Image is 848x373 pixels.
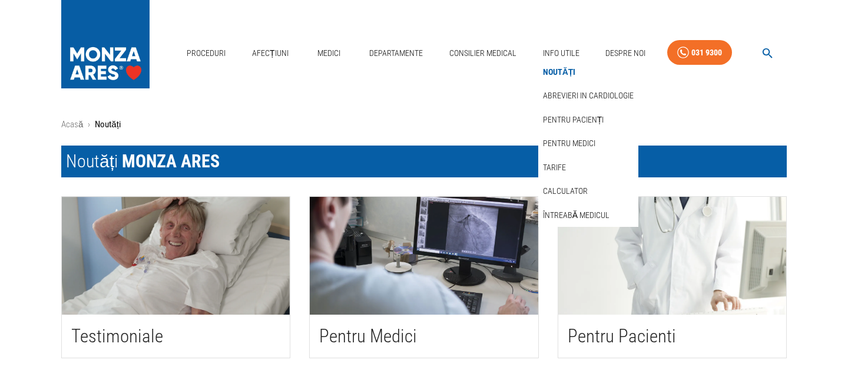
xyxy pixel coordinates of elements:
div: Pentru pacienți [538,108,638,132]
a: Abrevieri in cardiologie [541,86,636,105]
div: Abrevieri in cardiologie [538,84,638,108]
a: Proceduri [182,41,230,65]
a: Acasă [61,119,83,130]
span: MONZA ARES [122,151,220,171]
img: Pentru Medici [310,197,538,315]
h2: Testimoniale [71,324,280,348]
h1: Noutăți [61,146,787,177]
li: › [88,118,90,131]
a: Medici [310,41,347,65]
h2: Pentru Medici [319,324,528,348]
a: Calculator [541,181,590,201]
a: 031 9300 [667,40,732,65]
div: Tarife [538,156,638,180]
nav: breadcrumb [61,118,787,131]
a: Noutăți [541,62,578,82]
a: Pentru medici [541,134,598,153]
a: Despre Noi [601,41,650,65]
img: Testimoniale [62,197,290,315]
a: Consilier Medical [445,41,521,65]
img: Pentru Pacienti [558,197,786,315]
nav: secondary mailbox folders [538,60,638,227]
a: Info Utile [538,41,584,65]
div: Calculator [538,179,638,203]
a: Departamente [365,41,428,65]
div: Pentru medici [538,131,638,156]
h2: Pentru Pacienti [568,324,777,348]
a: Afecțiuni [247,41,293,65]
a: Întreabă medicul [541,206,612,225]
div: Întreabă medicul [538,203,638,227]
button: Pentru Pacienti [558,197,786,358]
a: Pentru pacienți [541,110,607,130]
div: 031 9300 [691,45,722,60]
div: Noutăți [538,60,638,84]
a: Tarife [541,158,568,177]
p: Noutăți [95,118,121,131]
button: Pentru Medici [310,197,538,358]
button: Testimoniale [62,197,290,358]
